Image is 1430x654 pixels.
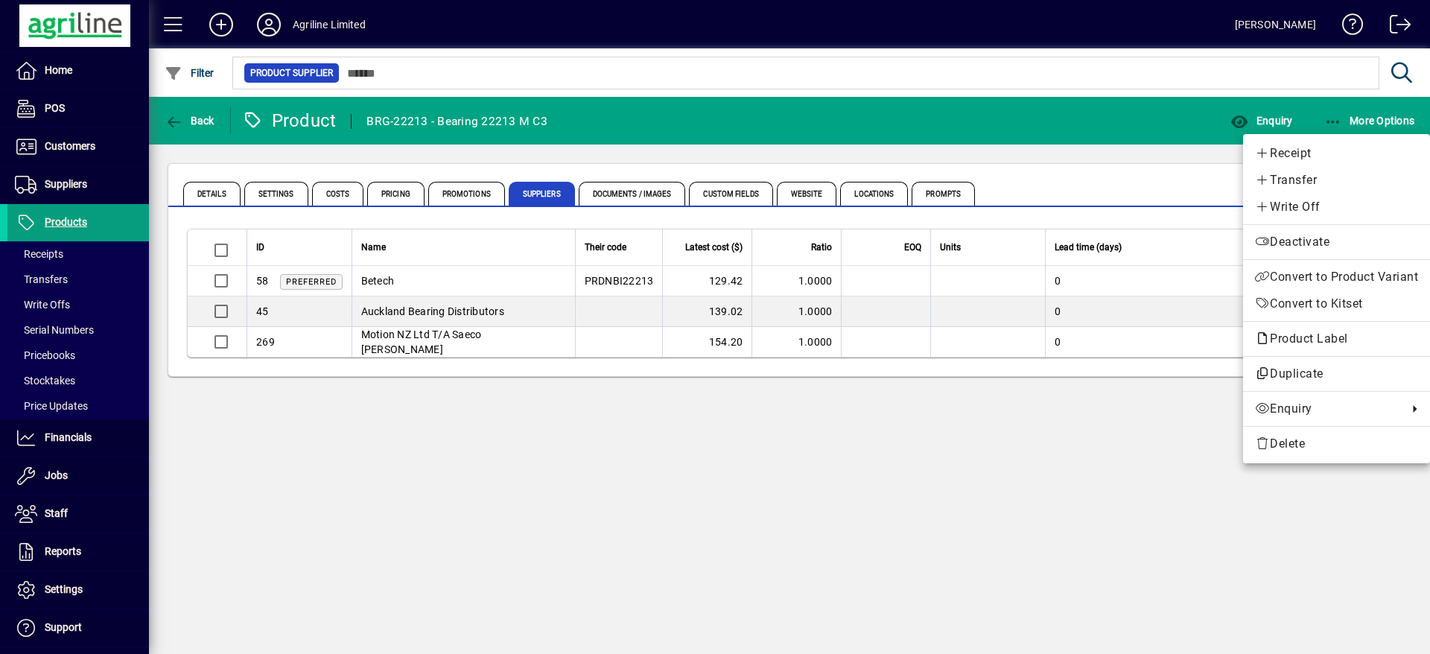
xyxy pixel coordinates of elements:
span: Delete [1255,435,1418,453]
span: Transfer [1255,171,1418,189]
span: Receipt [1255,145,1418,162]
span: Deactivate [1255,233,1418,251]
span: Convert to Kitset [1255,295,1418,313]
span: Enquiry [1255,400,1400,418]
span: Convert to Product Variant [1255,268,1418,286]
span: Write Off [1255,198,1418,216]
button: Deactivate product [1243,229,1430,255]
span: Product Label [1255,331,1356,346]
span: Duplicate [1255,365,1418,383]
